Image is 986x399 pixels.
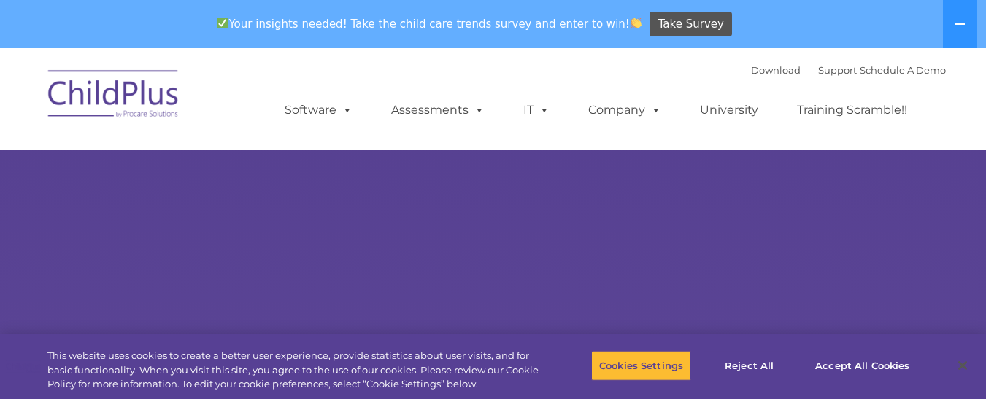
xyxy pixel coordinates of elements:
[751,64,801,76] a: Download
[704,350,795,381] button: Reject All
[650,12,732,37] a: Take Survey
[270,96,367,125] a: Software
[807,350,917,381] button: Accept All Cookies
[860,64,946,76] a: Schedule A Demo
[574,96,676,125] a: Company
[47,349,542,392] div: This website uses cookies to create a better user experience, provide statistics about user visit...
[591,350,691,381] button: Cookies Settings
[751,64,946,76] font: |
[658,12,724,37] span: Take Survey
[211,9,648,38] span: Your insights needed! Take the child care trends survey and enter to win!
[631,18,642,28] img: 👏
[217,18,228,28] img: ✅
[782,96,922,125] a: Training Scramble!!
[41,60,187,133] img: ChildPlus by Procare Solutions
[377,96,499,125] a: Assessments
[947,349,979,381] button: Close
[685,96,773,125] a: University
[509,96,564,125] a: IT
[818,64,857,76] a: Support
